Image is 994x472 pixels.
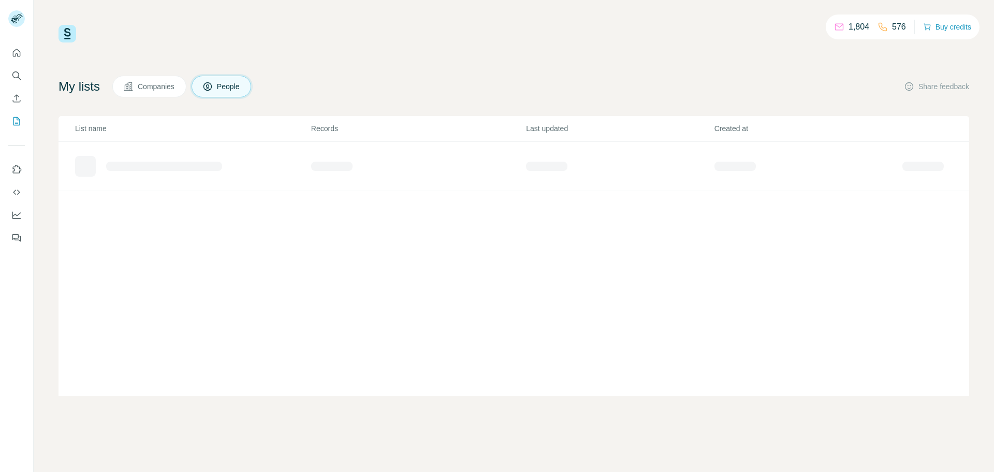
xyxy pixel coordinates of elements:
span: Companies [138,81,176,92]
p: Records [311,123,525,134]
p: 1,804 [849,21,869,33]
p: Created at [714,123,901,134]
p: 576 [892,21,906,33]
button: Dashboard [8,206,25,224]
p: Last updated [526,123,713,134]
button: Search [8,66,25,85]
h4: My lists [59,78,100,95]
button: Share feedback [904,81,969,92]
button: Quick start [8,44,25,62]
img: Surfe Logo [59,25,76,42]
button: Feedback [8,228,25,247]
button: Use Surfe API [8,183,25,202]
p: List name [75,123,310,134]
button: Enrich CSV [8,89,25,108]
button: Use Surfe on LinkedIn [8,160,25,179]
button: Buy credits [923,20,971,34]
button: My lists [8,112,25,131]
span: People [217,81,241,92]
